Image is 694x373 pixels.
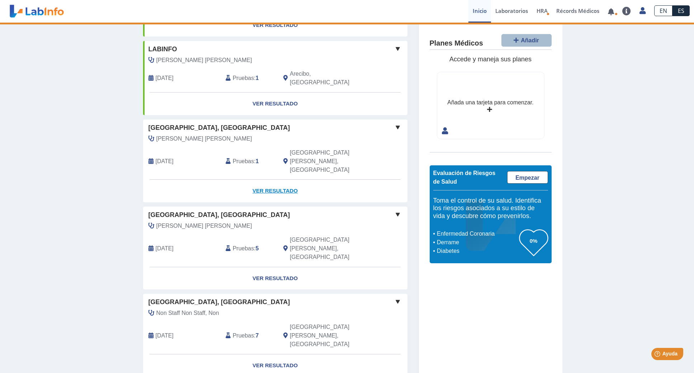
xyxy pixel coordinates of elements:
span: [GEOGRAPHIC_DATA], [GEOGRAPHIC_DATA] [148,123,290,133]
span: 2020-12-31 [156,74,174,82]
a: Ver Resultado [143,93,407,115]
a: Ver Resultado [143,267,407,290]
h5: Toma el control de su salud. Identifica los riesgos asociados a su estilo de vida y descubre cómo... [433,197,548,220]
span: San Juan, PR [290,323,369,349]
span: Arecibo, PR [290,70,369,87]
b: 5 [256,245,259,251]
a: Empezar [507,171,548,184]
span: [GEOGRAPHIC_DATA], [GEOGRAPHIC_DATA] [148,297,290,307]
b: 1 [256,158,259,164]
span: 2025-08-29 [156,244,174,253]
li: Derrame [435,238,519,247]
div: : [220,236,278,261]
span: 2025-09-03 [156,157,174,166]
h3: 0% [519,236,548,245]
a: EN [654,5,672,16]
span: Pruebas [233,331,254,340]
span: Accede y maneja sus planes [449,56,532,63]
span: Empezar [515,175,539,181]
span: Corzo Melendez, Jorge [156,222,252,230]
span: Non Staff Non Staff, Non [156,309,219,317]
a: ES [672,5,690,16]
span: labinfo [148,44,177,54]
h4: Planes Médicos [430,39,483,48]
span: Pruebas [233,157,254,166]
a: Ver Resultado [143,180,407,202]
div: Añada una tarjeta para comenzar. [447,98,533,107]
span: Corzo Melendez, Jorge [156,134,252,143]
li: Enfermedad Coronaria [435,230,519,238]
span: San Juan, PR [290,236,369,261]
button: Añadir [501,34,552,47]
div: : [220,70,278,87]
span: Pruebas [233,74,254,82]
div: : [220,323,278,349]
span: Añadir [521,37,539,43]
span: Evaluación de Riesgos de Salud [433,170,496,185]
b: 1 [256,75,259,81]
a: Ver Resultado [143,14,407,37]
span: HRA [537,7,548,14]
div: : [220,148,278,174]
span: Alvarez Rivera, Emanuel [156,56,252,65]
span: San Juan, PR [290,148,369,174]
b: 7 [256,332,259,339]
span: [GEOGRAPHIC_DATA], [GEOGRAPHIC_DATA] [148,210,290,220]
span: 2025-06-25 [156,331,174,340]
span: Pruebas [233,244,254,253]
li: Diabetes [435,247,519,255]
iframe: Help widget launcher [630,345,686,365]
